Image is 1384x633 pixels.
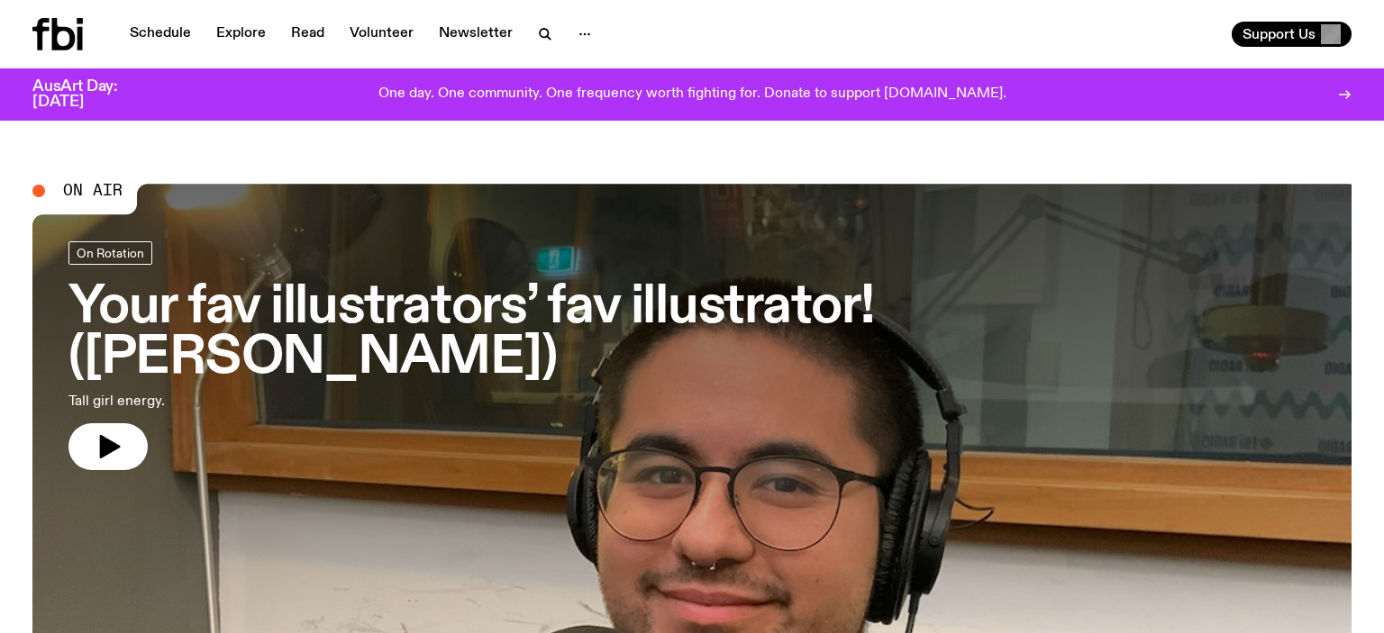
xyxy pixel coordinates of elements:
[378,86,1006,103] p: One day. One community. One frequency worth fighting for. Donate to support [DOMAIN_NAME].
[280,22,335,47] a: Read
[68,241,152,265] a: On Rotation
[1232,22,1352,47] button: Support Us
[32,79,148,110] h3: AusArt Day: [DATE]
[119,22,202,47] a: Schedule
[68,391,530,412] p: Tall girl energy.
[205,22,277,47] a: Explore
[63,183,123,199] span: On Air
[77,247,144,260] span: On Rotation
[1243,26,1316,42] span: Support Us
[68,241,1316,470] a: Your fav illustrators’ fav illustrator! ([PERSON_NAME])Tall girl energy.
[339,22,424,47] a: Volunteer
[68,283,1316,384] h3: Your fav illustrators’ fav illustrator! ([PERSON_NAME])
[428,22,524,47] a: Newsletter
